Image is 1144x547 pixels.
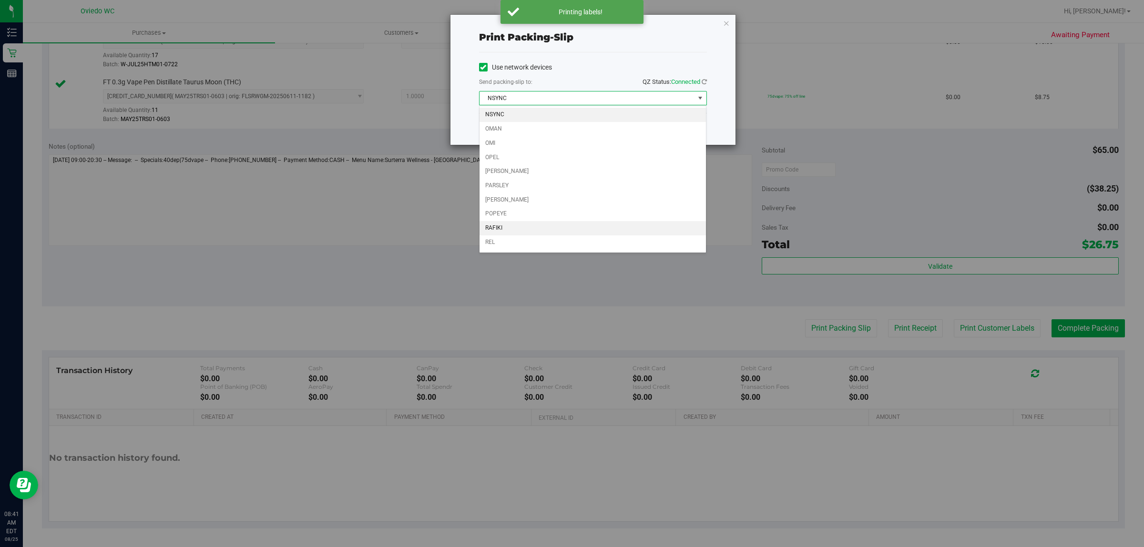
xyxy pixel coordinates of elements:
[643,78,707,85] span: QZ Status:
[480,193,706,207] li: [PERSON_NAME]
[479,31,573,43] span: Print packing-slip
[480,91,695,105] span: NSYNC
[480,151,706,165] li: OPEL
[480,108,706,122] li: NSYNC
[480,235,706,250] li: REL
[694,91,706,105] span: select
[10,471,38,499] iframe: Resource center
[480,221,706,235] li: RAFIKI
[480,207,706,221] li: POPEYE
[480,179,706,193] li: PARSLEY
[479,62,552,72] label: Use network devices
[480,164,706,179] li: [PERSON_NAME]
[524,7,636,17] div: Printing labels!
[480,136,706,151] li: OMI
[479,78,532,86] label: Send packing-slip to:
[671,78,700,85] span: Connected
[480,122,706,136] li: OMAN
